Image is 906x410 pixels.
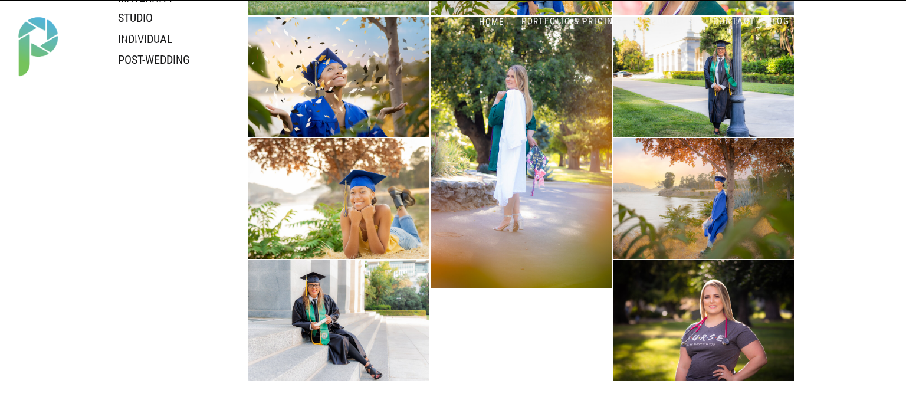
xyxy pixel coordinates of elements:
a: studio [118,11,210,25]
a: ABOUT US [647,16,697,27]
a: HOME [467,17,517,28]
a: BLOG [763,16,793,27]
a: CONTACT [710,16,759,27]
a: PORTFOLIO & PRICING [517,16,625,27]
a: post-wedding [118,53,243,67]
a: individual [118,32,210,46]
